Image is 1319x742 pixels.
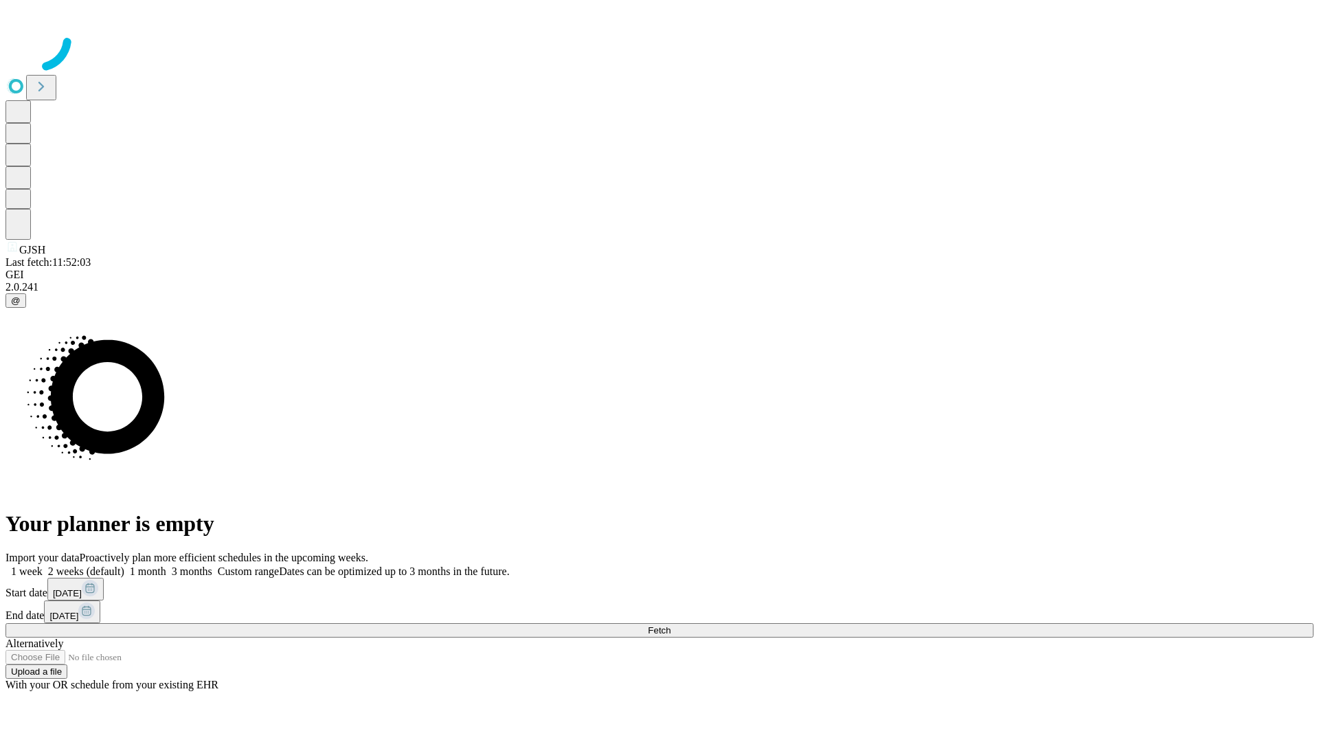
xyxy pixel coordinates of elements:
[5,552,80,563] span: Import your data
[218,565,279,577] span: Custom range
[5,664,67,679] button: Upload a file
[5,293,26,308] button: @
[5,578,1314,600] div: Start date
[279,565,509,577] span: Dates can be optimized up to 3 months in the future.
[5,511,1314,537] h1: Your planner is empty
[80,552,368,563] span: Proactively plan more efficient schedules in the upcoming weeks.
[172,565,212,577] span: 3 months
[49,611,78,621] span: [DATE]
[19,244,45,256] span: GJSH
[5,256,91,268] span: Last fetch: 11:52:03
[11,295,21,306] span: @
[53,588,82,598] span: [DATE]
[47,578,104,600] button: [DATE]
[48,565,124,577] span: 2 weeks (default)
[5,638,63,649] span: Alternatively
[5,269,1314,281] div: GEI
[44,600,100,623] button: [DATE]
[5,679,218,690] span: With your OR schedule from your existing EHR
[648,625,670,636] span: Fetch
[130,565,166,577] span: 1 month
[5,600,1314,623] div: End date
[5,623,1314,638] button: Fetch
[5,281,1314,293] div: 2.0.241
[11,565,43,577] span: 1 week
